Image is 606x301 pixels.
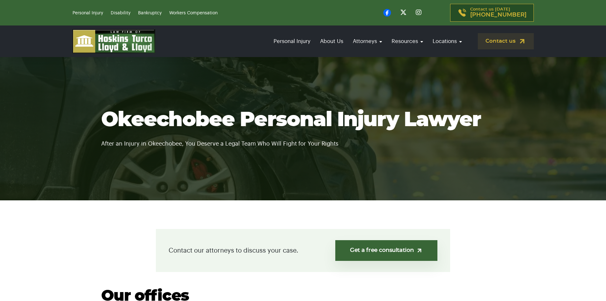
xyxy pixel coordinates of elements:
a: Workers Compensation [169,11,218,15]
a: Personal Injury [270,32,314,50]
img: arrow-up-right-light.svg [416,247,423,254]
p: After an Injury in Okeechobee, You Deserve a Legal Team Who Will Fight for Your Rights [101,131,505,148]
h1: Okeechobee Personal Injury Lawyer [101,109,505,131]
a: Locations [429,32,465,50]
a: Bankruptcy [138,11,162,15]
p: Contact us [DATE] [470,7,526,18]
a: Resources [388,32,426,50]
div: Contact our attorneys to discuss your case. [156,229,450,272]
a: Disability [111,11,130,15]
a: Contact us [DATE][PHONE_NUMBER] [450,4,534,22]
a: About Us [317,32,346,50]
a: Contact us [478,33,534,49]
a: Get a free consultation [335,240,437,261]
span: [PHONE_NUMBER] [470,12,526,18]
a: Personal Injury [73,11,103,15]
img: logo [73,29,155,53]
a: Attorneys [350,32,385,50]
